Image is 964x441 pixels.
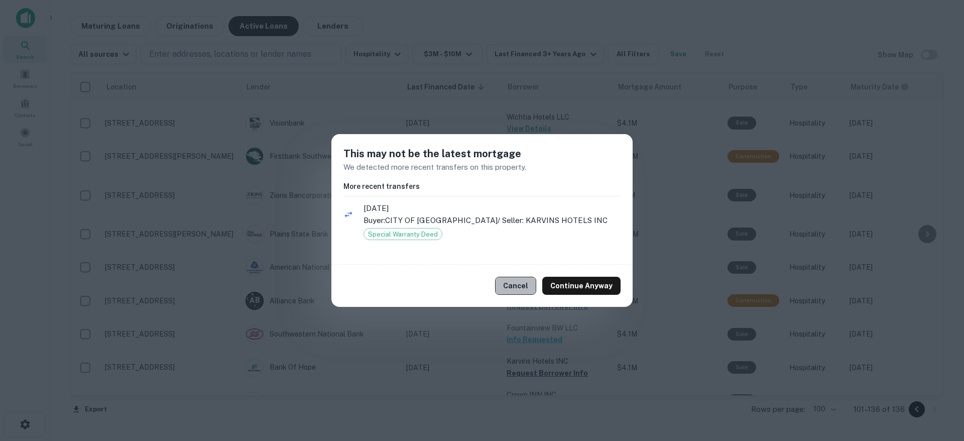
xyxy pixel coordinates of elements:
[542,277,621,295] button: Continue Anyway
[343,161,621,173] p: We detected more recent transfers on this property.
[343,146,621,161] h5: This may not be the latest mortgage
[364,214,621,227] p: Buyer: CITY OF [GEOGRAPHIC_DATA] / Seller: KARVINS HOTELS INC
[343,181,621,192] h6: More recent transfers
[495,277,536,295] button: Cancel
[914,328,964,377] iframe: Chat Widget
[364,230,442,240] span: Special Warranty Deed
[364,202,621,214] span: [DATE]
[364,228,442,240] div: Special Warranty Deed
